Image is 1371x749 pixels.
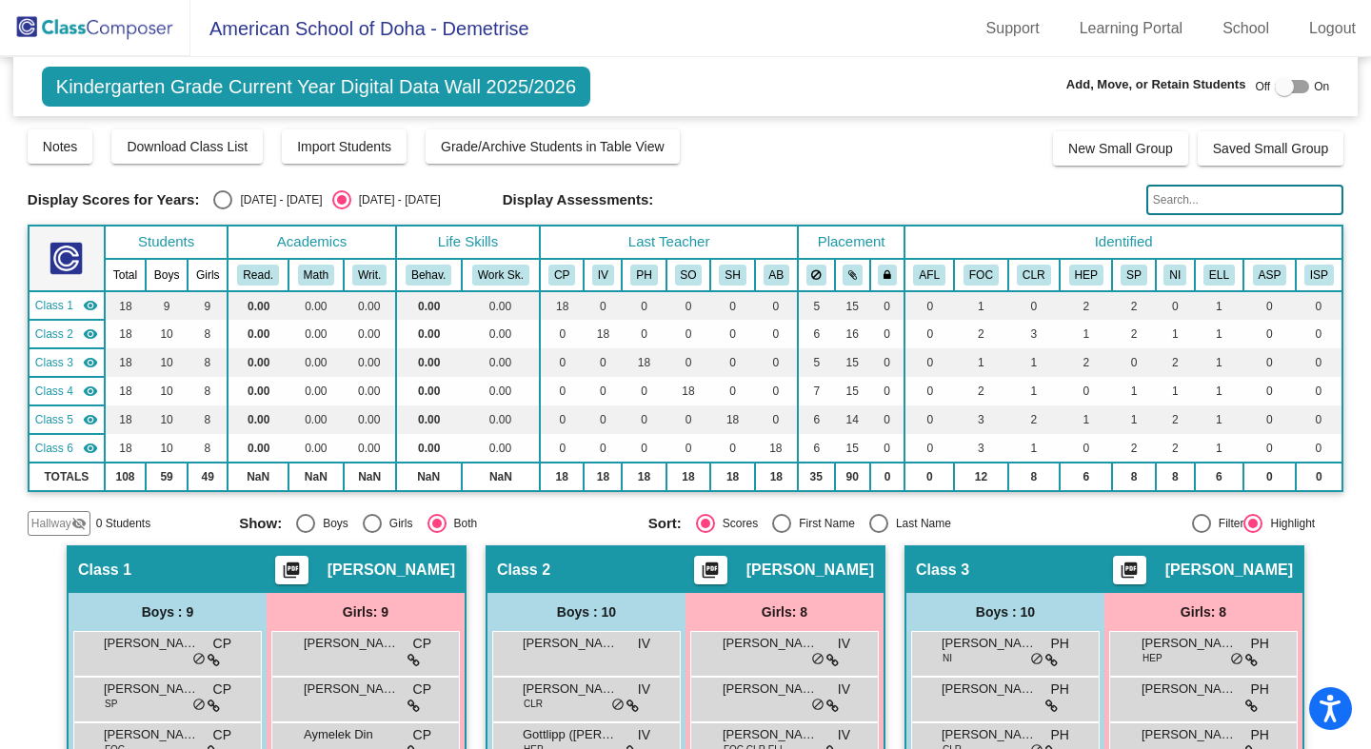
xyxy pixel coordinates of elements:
[1060,434,1112,463] td: 0
[1253,265,1287,286] button: ASP
[1243,377,1296,405] td: 0
[540,259,584,291] th: Carmel Pezzullo
[275,556,308,584] button: Print Students Details
[462,348,541,377] td: 0.00
[954,405,1007,434] td: 3
[1296,434,1342,463] td: 0
[630,265,657,286] button: PH
[755,259,798,291] th: Anje Bridge
[1156,291,1195,320] td: 0
[462,291,541,320] td: 0.00
[755,320,798,348] td: 0
[462,377,541,405] td: 0.00
[1296,377,1342,405] td: 0
[540,226,798,259] th: Last Teacher
[1243,291,1296,320] td: 0
[1296,405,1342,434] td: 0
[35,354,73,371] span: Class 3
[1008,320,1061,348] td: 3
[954,348,1007,377] td: 1
[83,384,98,399] mat-icon: visibility
[83,326,98,342] mat-icon: visibility
[228,226,395,259] th: Academics
[584,291,622,320] td: 0
[280,561,303,587] mat-icon: picture_as_pdf
[1112,434,1155,463] td: 2
[954,259,1007,291] th: Focus concerns
[1060,377,1112,405] td: 0
[105,405,146,434] td: 18
[764,265,790,286] button: AB
[540,320,584,348] td: 0
[791,515,855,532] div: First Name
[798,434,835,463] td: 6
[622,320,666,348] td: 0
[666,434,711,463] td: 0
[540,377,584,405] td: 0
[1008,463,1061,491] td: 8
[382,515,413,532] div: Girls
[798,377,835,405] td: 7
[835,463,870,491] td: 90
[666,291,711,320] td: 0
[146,291,188,320] td: 9
[472,265,529,286] button: Work Sk.
[548,265,575,286] button: CP
[344,434,396,463] td: 0.00
[710,348,754,377] td: 0
[1008,405,1061,434] td: 2
[297,139,391,154] span: Import Students
[298,265,334,286] button: Math
[188,377,228,405] td: 8
[710,291,754,320] td: 0
[1146,185,1343,215] input: Search...
[1314,78,1329,95] span: On
[870,463,904,491] td: 0
[29,348,105,377] td: Paul Hodgson - No Class Name
[146,320,188,348] td: 10
[954,463,1007,491] td: 12
[1017,265,1051,286] button: CLR
[188,434,228,463] td: 8
[755,405,798,434] td: 0
[755,291,798,320] td: 0
[96,515,150,532] span: 0 Students
[344,348,396,377] td: 0.00
[35,325,73,343] span: Class 2
[540,434,584,463] td: 0
[146,259,188,291] th: Boys
[146,463,188,491] td: 59
[239,514,634,533] mat-radio-group: Select an option
[971,13,1055,44] a: Support
[584,463,622,491] td: 18
[1112,348,1155,377] td: 0
[592,265,614,286] button: IV
[1118,561,1141,587] mat-icon: picture_as_pdf
[105,259,146,291] th: Total
[1053,131,1188,166] button: New Small Group
[540,348,584,377] td: 0
[870,259,904,291] th: Keep with teacher
[675,265,703,286] button: SO
[228,463,288,491] td: NaN
[188,291,228,320] td: 9
[964,265,999,286] button: FOC
[1195,348,1244,377] td: 1
[904,377,954,405] td: 0
[78,561,131,580] span: Class 1
[1060,291,1112,320] td: 2
[1262,515,1315,532] div: Highlight
[1213,141,1328,156] span: Saved Small Group
[954,291,1007,320] td: 1
[710,434,754,463] td: 0
[870,377,904,405] td: 0
[228,434,288,463] td: 0.00
[288,320,344,348] td: 0.00
[904,259,954,291] th: Arabic Foreign Language
[913,265,945,286] button: AFL
[35,440,73,457] span: Class 6
[42,67,590,107] span: Kindergarten Grade Current Year Digital Data Wall 2025/2026
[1243,434,1296,463] td: 0
[462,405,541,434] td: 0.00
[35,411,73,428] span: Class 5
